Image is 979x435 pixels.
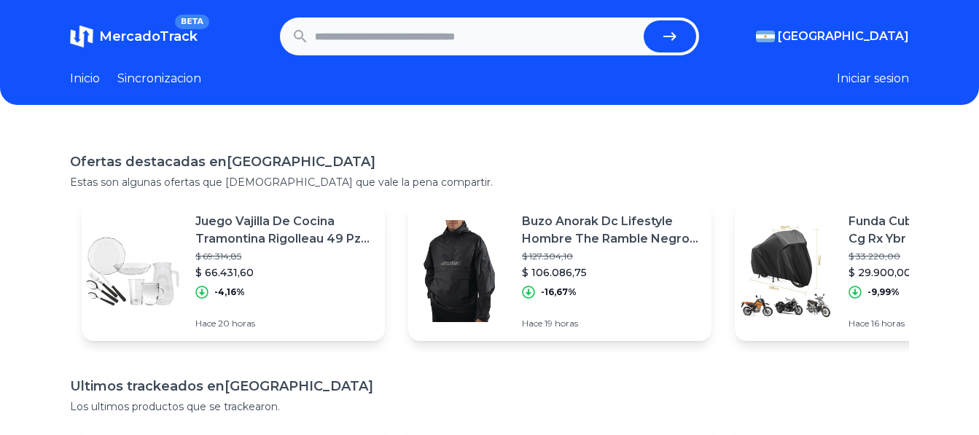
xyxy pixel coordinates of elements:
h1: Ultimos trackeados en [GEOGRAPHIC_DATA] [70,376,909,396]
img: Featured image [735,220,837,322]
img: MercadoTrack [70,25,93,48]
a: MercadoTrackBETA [70,25,198,48]
p: -16,67% [541,286,577,298]
p: $ 127.304,10 [522,251,700,262]
p: $ 66.431,60 [195,265,373,280]
p: Hace 20 horas [195,318,373,329]
p: Juego Vajilla De Cocina Tramontina Rigolleau 49 Pz Ct [195,213,373,248]
img: Featured image [82,220,184,322]
p: Buzo Anorak Dc Lifestyle Hombre The Ramble Negro Blw [522,213,700,248]
p: $ 69.314,85 [195,251,373,262]
img: Featured image [408,220,510,322]
p: Estas son algunas ofertas que [DEMOGRAPHIC_DATA] que vale la pena compartir. [70,175,909,189]
a: Featured imageJuego Vajilla De Cocina Tramontina Rigolleau 49 Pz Ct$ 69.314,85$ 66.431,60-4,16%Ha... [82,201,385,341]
span: BETA [175,15,209,29]
span: [GEOGRAPHIC_DATA] [778,28,909,45]
p: -4,16% [214,286,245,298]
p: $ 106.086,75 [522,265,700,280]
span: MercadoTrack [99,28,198,44]
a: Inicio [70,70,100,87]
p: -9,99% [867,286,900,298]
img: Argentina [756,31,775,42]
a: Featured imageBuzo Anorak Dc Lifestyle Hombre The Ramble Negro Blw$ 127.304,10$ 106.086,75-16,67%... [408,201,711,341]
h1: Ofertas destacadas en [GEOGRAPHIC_DATA] [70,152,909,172]
p: Los ultimos productos que se trackearon. [70,399,909,414]
button: [GEOGRAPHIC_DATA] [756,28,909,45]
button: Iniciar sesion [837,70,909,87]
p: Hace 19 horas [522,318,700,329]
a: Sincronizacion [117,70,201,87]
